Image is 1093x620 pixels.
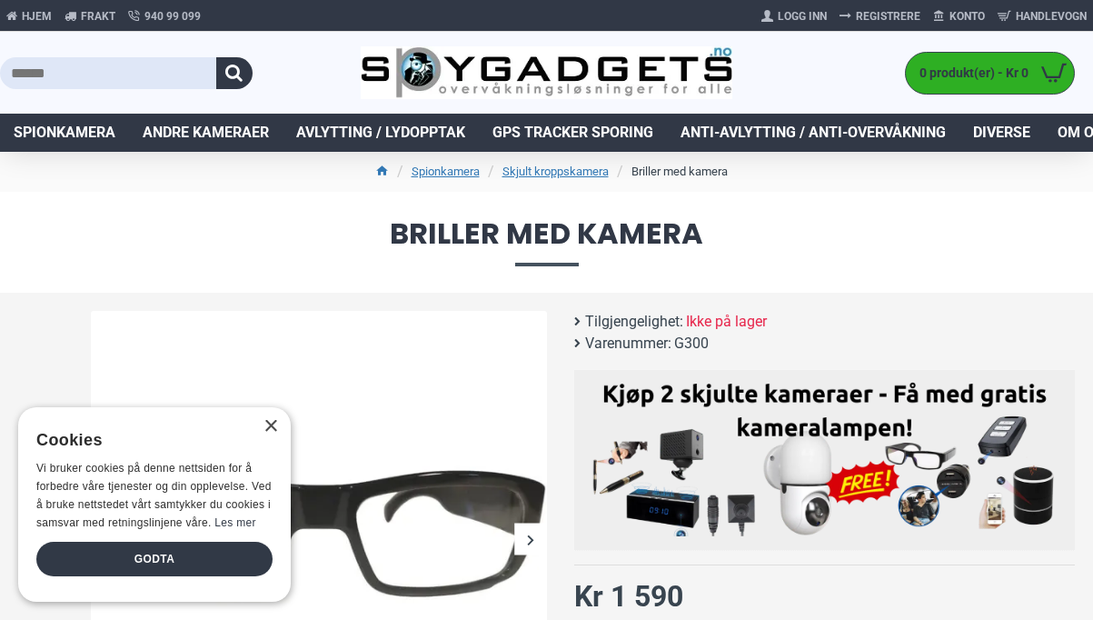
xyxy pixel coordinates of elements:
span: Andre kameraer [143,122,269,144]
a: Spionkamera [412,163,480,181]
a: Avlytting / Lydopptak [283,114,479,152]
b: Varenummer: [585,333,671,355]
span: Registrere [856,8,920,25]
span: Konto [949,8,985,25]
span: Vi bruker cookies på denne nettsiden for å forbedre våre tjenester og din opplevelse. Ved å bruke... [36,462,272,528]
span: Diverse [973,122,1030,144]
span: Ikke på lager [686,311,767,333]
span: Spionkamera [14,122,115,144]
span: 940 99 099 [144,8,201,25]
span: Logg Inn [778,8,827,25]
a: Logg Inn [755,2,833,31]
div: Kr 1 590 [574,575,683,618]
b: Tilgjengelighet: [585,311,683,333]
a: 0 produkt(er) - Kr 0 [906,53,1074,94]
a: Diverse [959,114,1044,152]
span: 0 produkt(er) - Kr 0 [906,64,1033,83]
span: Anti-avlytting / Anti-overvåkning [681,122,946,144]
a: Skjult kroppskamera [502,163,609,181]
span: Hjem [22,8,52,25]
span: G300 [674,333,709,355]
span: Briller med kamera [18,219,1075,265]
div: Godta [36,542,273,576]
a: GPS Tracker Sporing [479,114,667,152]
a: Konto [927,2,991,31]
span: Handlevogn [1016,8,1087,25]
div: Close [263,420,277,434]
a: Andre kameraer [129,114,283,152]
img: SpyGadgets.no [361,46,732,100]
a: Les mer, opens a new window [214,516,255,529]
span: Frakt [81,8,115,25]
span: GPS Tracker Sporing [492,122,653,144]
a: Handlevogn [991,2,1093,31]
span: Avlytting / Lydopptak [296,122,465,144]
div: Cookies [36,421,261,460]
a: Registrere [833,2,927,31]
img: Kjøp 2 skjulte kameraer – Få med gratis kameralampe! [588,379,1062,535]
div: Next slide [515,524,547,555]
a: Anti-avlytting / Anti-overvåkning [667,114,959,152]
